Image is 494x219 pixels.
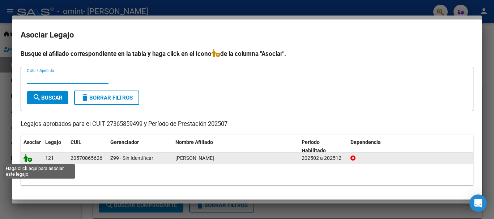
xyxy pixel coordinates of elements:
[24,139,41,145] span: Asociar
[21,135,42,158] datatable-header-cell: Asociar
[110,155,153,161] span: Z99 - Sin Identificar
[71,139,81,145] span: CUIL
[27,91,68,104] button: Buscar
[21,167,473,185] div: 1 registros
[110,139,139,145] span: Gerenciador
[74,91,139,105] button: Borrar Filtros
[42,135,68,158] datatable-header-cell: Legajo
[173,135,299,158] datatable-header-cell: Nombre Afiliado
[350,139,381,145] span: Dependencia
[68,135,107,158] datatable-header-cell: CUIL
[81,95,133,101] span: Borrar Filtros
[21,120,473,129] p: Legajos aprobados para el CUIT 27365859499 y Período de Prestación 202507
[45,139,61,145] span: Legajo
[175,139,213,145] span: Nombre Afiliado
[302,154,345,162] div: 202502 a 202512
[302,139,326,153] span: Periodo Habilitado
[71,154,102,162] div: 20570865626
[21,49,473,58] h4: Busque el afiliado correspondiente en la tabla y haga click en el ícono de la columna "Asociar".
[348,135,474,158] datatable-header-cell: Dependencia
[33,95,63,101] span: Buscar
[33,93,41,102] mat-icon: search
[45,155,54,161] span: 121
[175,155,214,161] span: SEOANE BENJAMIN
[469,194,487,212] div: Open Intercom Messenger
[21,28,473,42] h2: Asociar Legajo
[299,135,348,158] datatable-header-cell: Periodo Habilitado
[81,93,89,102] mat-icon: delete
[107,135,173,158] datatable-header-cell: Gerenciador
